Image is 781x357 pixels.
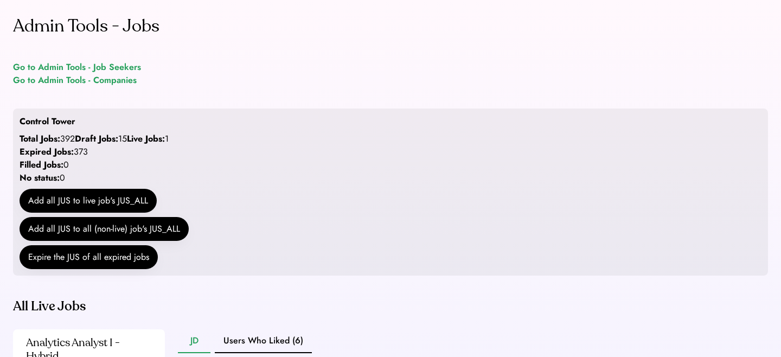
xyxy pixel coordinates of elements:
strong: Expired Jobs: [20,145,74,158]
div: 392 15 1 373 0 0 [20,132,169,184]
button: Add all JUS to live job's JUS_ALL [20,189,157,213]
div: All Live Jobs [13,298,653,315]
strong: Draft Jobs: [75,132,118,145]
button: Add all JUS to all (non-live) job's JUS_ALL [20,217,189,241]
strong: Filled Jobs: [20,158,63,171]
button: JD [178,329,210,353]
a: Go to Admin Tools - Companies [13,74,137,87]
div: Control Tower [20,115,75,128]
strong: No status: [20,171,60,184]
strong: Total Jobs: [20,132,60,145]
button: Expire the JUS of all expired jobs [20,245,158,269]
strong: Live Jobs: [127,132,165,145]
div: Admin Tools - Jobs [13,13,159,39]
a: Go to Admin Tools - Job Seekers [13,61,141,74]
button: Users Who Liked (6) [215,329,312,353]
